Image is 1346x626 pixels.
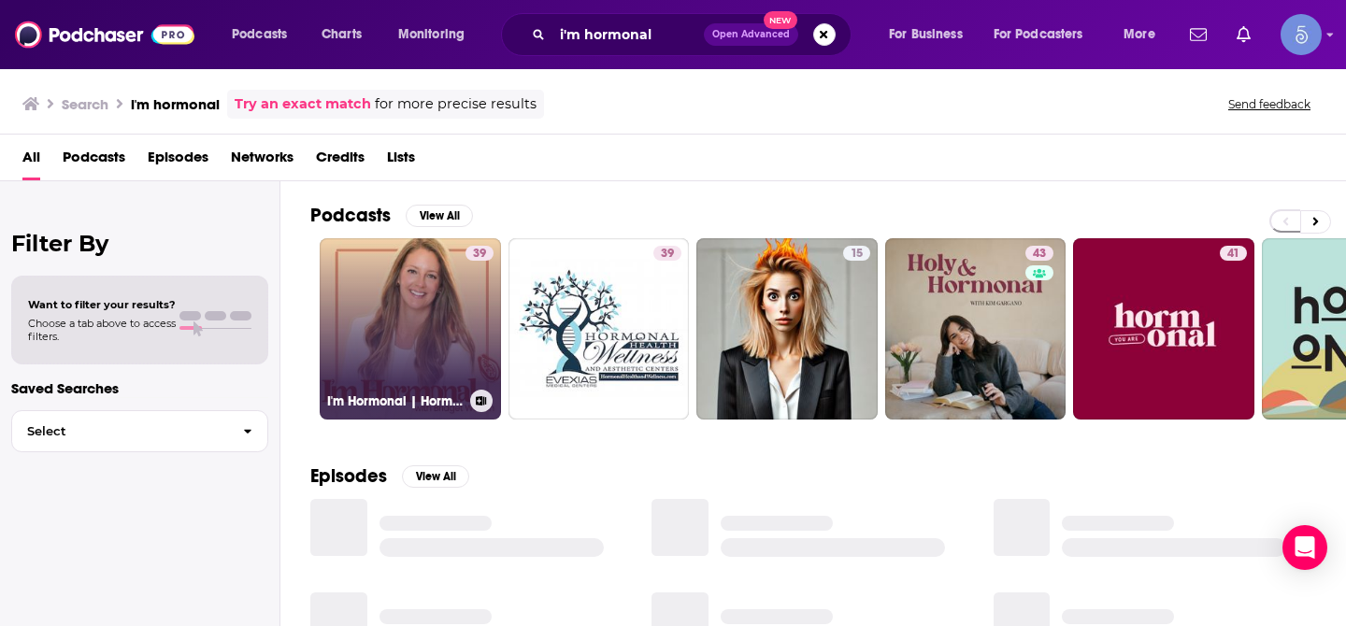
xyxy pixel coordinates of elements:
[235,93,371,115] a: Try an exact match
[11,379,268,397] p: Saved Searches
[1281,14,1322,55] img: User Profile
[231,142,294,180] a: Networks
[316,142,365,180] a: Credits
[232,21,287,48] span: Podcasts
[712,30,790,39] span: Open Advanced
[1182,19,1214,50] a: Show notifications dropdown
[375,93,537,115] span: for more precise results
[11,410,268,452] button: Select
[131,95,220,113] h3: i'm hormonal
[310,464,469,488] a: EpisodesView All
[12,425,228,437] span: Select
[28,317,176,343] span: Choose a tab above to access filters.
[1223,96,1316,112] button: Send feedback
[1229,19,1258,50] a: Show notifications dropdown
[552,20,704,50] input: Search podcasts, credits, & more...
[661,245,674,263] span: 39
[1033,245,1046,263] span: 43
[473,245,486,263] span: 39
[1227,245,1239,263] span: 41
[322,21,362,48] span: Charts
[653,246,681,261] a: 39
[1281,14,1322,55] button: Show profile menu
[63,142,125,180] a: Podcasts
[1025,246,1053,261] a: 43
[310,204,391,227] h2: Podcasts
[148,142,208,180] a: Episodes
[387,142,415,180] a: Lists
[1110,20,1179,50] button: open menu
[1124,21,1155,48] span: More
[704,23,798,46] button: Open AdvancedNew
[327,393,463,409] h3: I'm Hormonal | Hormone balance, gut health & nutrition insights
[310,464,387,488] h2: Episodes
[876,20,986,50] button: open menu
[219,20,311,50] button: open menu
[1281,14,1322,55] span: Logged in as Spiral5-G1
[994,21,1083,48] span: For Podcasters
[889,21,963,48] span: For Business
[22,142,40,180] a: All
[309,20,373,50] a: Charts
[981,20,1110,50] button: open menu
[1282,525,1327,570] div: Open Intercom Messenger
[398,21,465,48] span: Monitoring
[310,204,473,227] a: PodcastsView All
[11,230,268,257] h2: Filter By
[62,95,108,113] h3: Search
[851,245,863,263] span: 15
[508,238,690,420] a: 39
[402,465,469,488] button: View All
[15,17,194,52] img: Podchaser - Follow, Share and Rate Podcasts
[843,246,870,261] a: 15
[28,298,176,311] span: Want to filter your results?
[320,238,501,420] a: 39I'm Hormonal | Hormone balance, gut health & nutrition insights
[696,238,878,420] a: 15
[1220,246,1247,261] a: 41
[764,11,797,29] span: New
[465,246,494,261] a: 39
[885,238,1067,420] a: 43
[385,20,489,50] button: open menu
[1073,238,1254,420] a: 41
[406,205,473,227] button: View All
[519,13,869,56] div: Search podcasts, credits, & more...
